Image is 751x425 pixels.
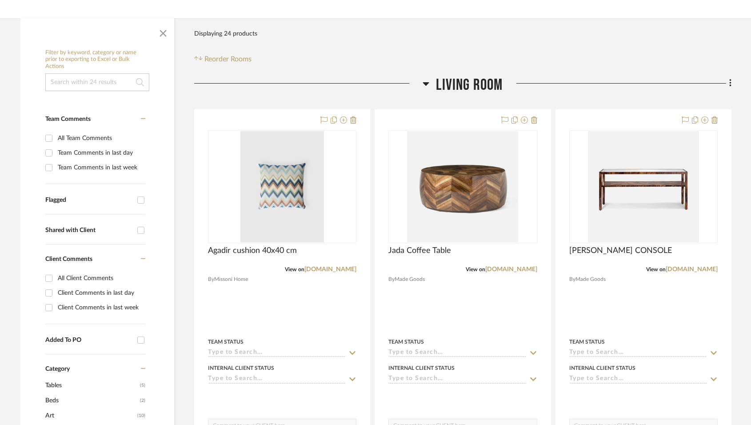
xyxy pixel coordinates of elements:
input: Type to Search… [388,375,526,384]
div: Added To PO [45,337,133,344]
img: Jada Coffee Table [407,131,518,242]
div: Internal Client Status [208,364,274,372]
span: Living Room [436,76,503,95]
button: Close [154,23,172,40]
span: View on [646,267,666,272]
span: [PERSON_NAME] CONSOLE [569,246,672,256]
span: Client Comments [45,256,92,262]
div: Internal Client Status [388,364,455,372]
span: Beds [45,393,138,408]
span: (10) [137,409,145,423]
a: [DOMAIN_NAME] [485,266,537,273]
span: Made Goods [575,275,606,284]
span: (5) [140,378,145,393]
div: Team Comments in last day [58,146,143,160]
div: All Client Comments [58,271,143,285]
div: Displaying 24 products [194,25,257,43]
div: Client Comments in last day [58,286,143,300]
span: Tables [45,378,138,393]
input: Search within 24 results [45,73,149,91]
img: BRINDLEY CONSOLE [588,131,699,242]
span: View on [285,267,304,272]
span: Reorder Rooms [204,54,252,64]
div: Team Status [569,338,605,346]
span: Made Goods [395,275,425,284]
input: Type to Search… [569,349,707,357]
span: By [569,275,575,284]
span: By [388,275,395,284]
span: Team Comments [45,116,91,122]
span: Missoni Home [214,275,248,284]
div: Team Comments in last week [58,160,143,175]
div: Shared with Client [45,227,133,234]
input: Type to Search… [208,375,346,384]
button: Reorder Rooms [194,54,252,64]
img: Agadir cushion 40x40 cm [240,131,324,242]
input: Type to Search… [208,349,346,357]
h6: Filter by keyword, category or name prior to exporting to Excel or Bulk Actions [45,49,149,70]
span: By [208,275,214,284]
span: Jada Coffee Table [388,246,451,256]
div: Flagged [45,196,133,204]
a: [DOMAIN_NAME] [304,266,356,273]
input: Type to Search… [388,349,526,357]
span: View on [466,267,485,272]
input: Type to Search… [569,375,707,384]
div: Client Comments in last week [58,301,143,315]
span: Agadir cushion 40x40 cm [208,246,297,256]
div: All Team Comments [58,131,143,145]
span: (2) [140,393,145,408]
div: Team Status [208,338,244,346]
span: Art [45,408,135,423]
a: [DOMAIN_NAME] [666,266,718,273]
div: Team Status [388,338,424,346]
span: Category [45,365,70,373]
div: Internal Client Status [569,364,635,372]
